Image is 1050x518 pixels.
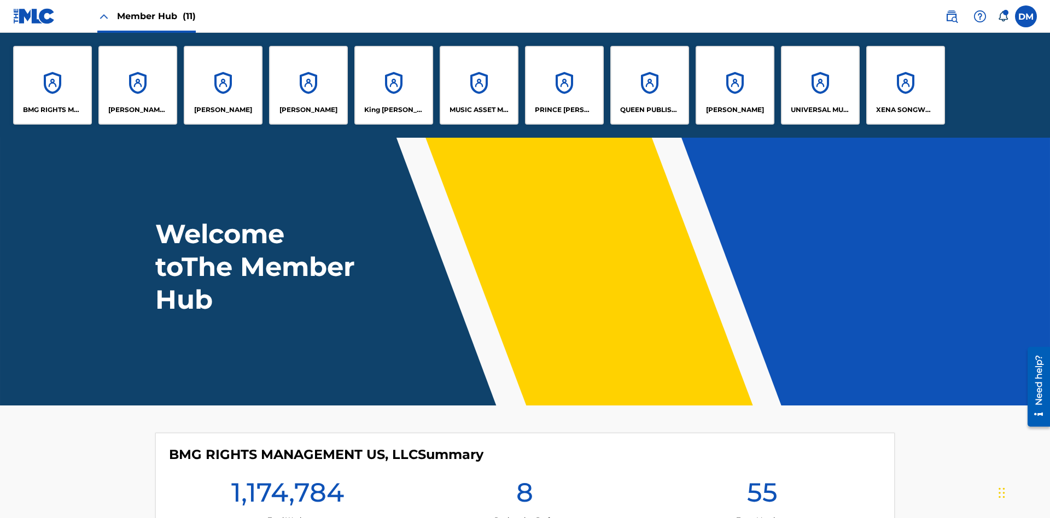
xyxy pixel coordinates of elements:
h1: 1,174,784 [231,476,344,515]
a: Accounts[PERSON_NAME] [269,46,348,125]
p: ELVIS COSTELLO [194,105,252,115]
p: QUEEN PUBLISHA [620,105,680,115]
a: Accounts[PERSON_NAME] [696,46,774,125]
a: AccountsXENA SONGWRITER [866,46,945,125]
p: MUSIC ASSET MANAGEMENT (MAM) [450,105,509,115]
a: AccountsMUSIC ASSET MANAGEMENT (MAM) [440,46,518,125]
div: User Menu [1015,5,1037,27]
h1: 55 [747,476,778,515]
div: Drag [999,476,1005,509]
p: XENA SONGWRITER [876,105,936,115]
a: Public Search [941,5,962,27]
img: MLC Logo [13,8,55,24]
iframe: Resource Center [1019,343,1050,432]
img: help [973,10,987,23]
p: UNIVERSAL MUSIC PUB GROUP [791,105,850,115]
a: AccountsQUEEN PUBLISHA [610,46,689,125]
a: Accounts[PERSON_NAME] [184,46,262,125]
h4: BMG RIGHTS MANAGEMENT US, LLC [169,446,483,463]
a: AccountsPRINCE [PERSON_NAME] [525,46,604,125]
a: AccountsBMG RIGHTS MANAGEMENT US, LLC [13,46,92,125]
p: PRINCE MCTESTERSON [535,105,594,115]
span: Member Hub [117,10,196,22]
p: King McTesterson [364,105,424,115]
h1: Welcome to The Member Hub [155,217,360,316]
p: BMG RIGHTS MANAGEMENT US, LLC [23,105,83,115]
img: search [945,10,958,23]
img: Close [97,10,110,23]
a: AccountsUNIVERSAL MUSIC PUB GROUP [781,46,860,125]
h1: 8 [516,476,533,515]
span: (11) [183,11,196,21]
p: CLEO SONGWRITER [108,105,168,115]
a: Accounts[PERSON_NAME] SONGWRITER [98,46,177,125]
iframe: Chat Widget [995,466,1050,518]
p: RONALD MCTESTERSON [706,105,764,115]
a: AccountsKing [PERSON_NAME] [354,46,433,125]
p: EYAMA MCSINGER [279,105,337,115]
div: Notifications [997,11,1008,22]
div: Help [969,5,991,27]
